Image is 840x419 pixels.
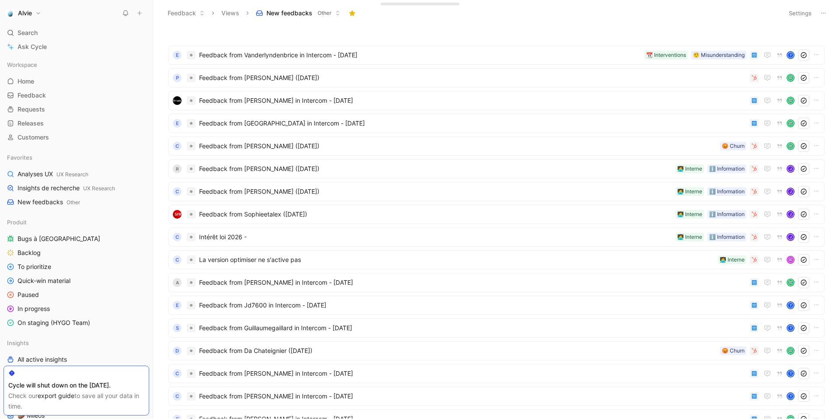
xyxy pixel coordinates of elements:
[785,7,815,19] button: Settings
[3,232,149,245] a: Bugs à [GEOGRAPHIC_DATA]
[168,318,825,338] a: SFeedback from Guillaumegaillard in Intercom - [DATE]T
[787,234,794,240] div: J
[3,353,149,366] a: All active insights
[168,227,825,247] a: CIntérêt loi 2026 -ℹ️ Information🧑‍💻 InterneJ
[3,117,149,130] a: Releases
[3,302,149,315] a: In progress
[17,91,46,100] span: Feedback
[722,142,745,150] div: 😡 Churn
[164,7,209,20] button: Feedback
[17,119,44,128] span: Releases
[677,187,702,196] div: 🧑‍💻 Interne
[3,7,43,19] button: AlvieAlvie
[787,52,794,58] div: T
[787,348,794,354] img: avatar
[3,103,149,116] a: Requests
[173,51,182,59] div: E
[3,316,149,329] a: On staging (HYGO Team)
[3,216,149,229] div: Produit
[787,325,794,331] div: T
[173,301,182,310] div: E
[173,233,182,241] div: C
[252,7,344,20] button: New feedbacksOther
[168,68,825,87] a: PFeedback from [PERSON_NAME] ([DATE])avatar
[173,119,182,128] div: E
[3,89,149,102] a: Feedback
[173,324,182,332] div: S
[3,246,149,259] a: Backlog
[787,120,794,126] img: avatar
[199,73,746,83] span: Feedback from [PERSON_NAME] ([DATE])
[168,159,825,178] a: RFeedback from [PERSON_NAME] ([DATE])ℹ️ Information🧑‍💻 InterneJ
[677,233,702,241] div: 🧑‍💻 Interne
[3,336,149,349] div: Insights
[646,51,686,59] div: 📆 Interventions
[199,141,717,151] span: Feedback from [PERSON_NAME] ([DATE])
[17,105,45,114] span: Requests
[173,392,182,401] div: C
[787,189,794,195] div: J
[17,42,47,52] span: Ask Cycle
[168,114,825,133] a: EFeedback from [GEOGRAPHIC_DATA] in Intercom - [DATE]avatar
[199,232,672,242] span: Intérêt loi 2026 -
[787,393,794,399] div: T
[168,250,825,269] a: CLa version optimiser ne s'active pas🧑‍💻 Interneavatar
[17,133,49,142] span: Customers
[787,98,794,104] img: avatar
[722,346,745,355] div: 😡 Churn
[66,199,80,206] span: Other
[3,288,149,301] a: Paused
[168,273,825,292] a: AFeedback from [PERSON_NAME] in Intercom - [DATE]avatar
[17,198,80,207] span: New feedbacks
[173,369,182,378] div: C
[38,392,74,399] a: export guide
[787,279,794,286] img: avatar
[3,196,149,209] a: New feedbacksOther
[17,262,51,271] span: To prioritize
[199,50,641,60] span: Feedback from Vanderlyndenbrice in Intercom - [DATE]
[6,9,14,17] img: Alvie
[168,136,825,156] a: CFeedback from [PERSON_NAME] ([DATE])😡 Churnavatar
[168,364,825,383] a: CFeedback from [PERSON_NAME] in Intercom - [DATE]T
[168,296,825,315] a: EFeedback from Jd7600 in Intercom - [DATE]T
[199,323,746,333] span: Feedback from Guillaumegaillard in Intercom - [DATE]
[168,91,825,110] a: logoFeedback from [PERSON_NAME] in Intercom - [DATE]avatar
[787,166,794,172] div: J
[787,143,794,149] img: avatar
[83,185,115,192] span: UX Research
[173,255,182,264] div: C
[3,40,149,53] a: Ask Cycle
[173,73,182,82] div: P
[3,274,149,287] a: Quick-win material
[3,26,149,39] div: Search
[173,187,182,196] div: C
[18,9,32,17] h1: Alvie
[787,302,794,308] div: T
[709,233,745,241] div: ℹ️ Information
[17,304,50,313] span: In progress
[199,186,672,197] span: Feedback from [PERSON_NAME] ([DATE])
[17,170,88,179] span: Analyses UX
[7,153,32,162] span: Favorites
[3,75,149,88] a: Home
[17,77,34,86] span: Home
[677,164,702,173] div: 🧑‍💻 Interne
[3,58,149,71] div: Workspace
[168,45,825,65] a: EFeedback from Vanderlyndenbrice in Intercom - [DATE]🤨 Misunderstanding📆 InterventionsT
[17,28,38,38] span: Search
[173,142,182,150] div: C
[266,9,312,17] span: New feedbacks
[56,171,88,178] span: UX Research
[173,96,182,105] img: logo
[173,278,182,287] div: A
[17,355,67,364] span: All active insights
[199,300,746,311] span: Feedback from Jd7600 in Intercom - [DATE]
[3,131,149,144] a: Customers
[173,210,182,219] img: logo
[199,118,746,129] span: Feedback from [GEOGRAPHIC_DATA] in Intercom - [DATE]
[318,9,332,17] span: Other
[168,387,825,406] a: CFeedback from [PERSON_NAME] in Intercom - [DATE]T
[199,209,672,220] span: Feedback from Sophieetalex ([DATE])
[173,164,182,173] div: R
[7,60,37,69] span: Workspace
